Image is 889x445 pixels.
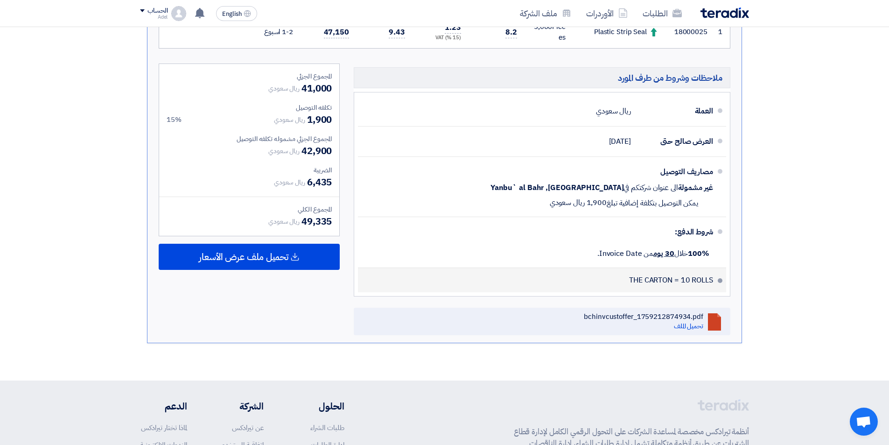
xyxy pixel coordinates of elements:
span: 1.23 [445,22,461,34]
span: [GEOGRAPHIC_DATA], Yanbu` al Bahr [490,183,624,192]
span: 1,900 ريال سعودي [550,198,607,207]
div: تكلفه التوصيل [167,103,332,113]
span: ريال سعودي [268,84,300,93]
td: 1 [715,16,730,48]
img: Teradix logo [700,7,749,18]
li: الشركة [215,399,264,413]
span: [DATE] [609,137,631,146]
div: الحساب [147,7,168,15]
td: 1-2 اسبوع [252,16,301,48]
span: تحميل ملف عرض الأسعار [199,253,288,261]
li: الدعم [140,399,187,413]
img: profile_test.png [171,6,186,21]
li: الحلول [292,399,344,413]
span: 41,000 [301,81,332,95]
span: 8.2 [505,27,517,38]
a: لماذا تختار تيرادكس [141,423,187,433]
div: ريال سعودي [596,102,631,120]
span: ريال سعودي [274,177,305,187]
span: THE CARTON = 10 ROLLS [629,275,713,285]
span: يمكن التوصيل بتكلفة إضافية تبلغ [607,198,698,208]
span: ريال سعودي [268,217,300,226]
span: 1,900 [307,113,332,127]
span: 49,335 [301,214,332,228]
a: ملف الشركة [512,2,579,24]
div: bchinvcustoffer_1759212874934.pdf [584,312,703,321]
div: شروط الدفع: [373,221,713,243]
span: 6,435 [307,175,332,189]
div: المجموع الجزئي [167,71,332,81]
div: المجموع الكلي [167,205,332,214]
a: الطلبات [635,2,689,24]
span: 9.43 [389,27,405,38]
a: عن تيرادكس [232,423,264,433]
div: العرض صالح حتى [638,130,713,153]
a: طلبات الشراء [310,423,344,433]
div: Adel [140,14,168,20]
td: Pieces [525,16,573,48]
span: ريال سعودي [268,146,300,156]
a: تحميل الملف [674,321,703,331]
div: Open chat [850,408,878,436]
span: English [222,11,242,17]
span: 42,900 [301,144,332,158]
strong: 100% [688,248,709,259]
span: غير مشمولة [678,183,713,192]
div: العملة [638,100,713,122]
div: 15% [167,114,182,125]
div: المجموع الجزئي مشموله تكلفه التوصيل [167,134,332,144]
h5: ملاحظات وشروط من طرف المورد [354,67,730,88]
u: 30 يوم [653,248,674,259]
button: English [216,6,257,21]
div: Plastic Strip Seal [581,27,659,37]
span: 47,150 [324,27,349,38]
div: مصاريف التوصيل [638,161,713,183]
span: خلال من Invoice Date. [597,248,709,259]
a: bchinvcustoffer_1759212874934.pdf تحميل الملف [354,308,730,335]
span: ريال سعودي [274,115,305,125]
a: الأوردرات [579,2,635,24]
span: الى عنوان شركتكم في [623,183,678,192]
div: (15 %) VAT [420,34,461,42]
div: الضريبة [167,165,332,175]
td: 18000025 [666,16,715,48]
